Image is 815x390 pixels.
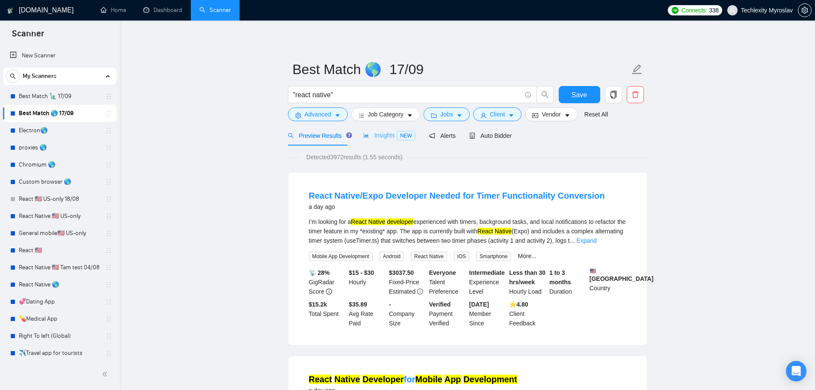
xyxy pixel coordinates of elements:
span: Alerts [429,132,456,139]
a: React 🇺🇸 [19,242,100,259]
div: Hourly Load [507,268,548,296]
span: user [729,7,735,13]
span: iOS [454,252,469,261]
span: caret-down [335,112,341,119]
span: Estimated [389,288,415,295]
span: holder [105,161,112,168]
button: setting [798,3,812,17]
button: delete [627,86,644,103]
span: exclamation-circle [417,289,423,295]
span: holder [105,93,112,100]
a: React Native DeveloperforMobile App Development [309,375,517,384]
a: 💞Dating App [19,293,100,310]
a: Electron🌎 [19,122,100,139]
span: Job Category [368,110,403,119]
span: holder [105,281,112,288]
span: info-circle [326,289,332,295]
div: Experience Level [468,268,508,296]
a: General mobile🇺🇸 US-only [19,225,100,242]
span: caret-down [456,112,462,119]
button: Save [559,86,600,103]
b: Verified [429,301,451,308]
span: Preview Results [288,132,350,139]
b: Everyone [429,269,456,276]
span: folder [431,112,437,119]
span: Android [379,252,404,261]
mark: Native [495,228,512,235]
button: search [6,69,20,83]
b: ⭐️ 4.80 [509,301,528,308]
b: $ 15.2k [309,301,327,308]
mark: React [309,375,332,384]
a: Chromium 🌎 [19,156,100,173]
span: caret-down [407,112,413,119]
mark: App [445,375,461,384]
span: double-left [102,370,110,378]
input: Scanner name... [293,59,630,80]
div: Fixed-Price [387,268,427,296]
span: holder [105,350,112,357]
a: React Native 🌎 [19,276,100,293]
span: 338 [709,6,718,15]
b: $35.89 [349,301,367,308]
span: holder [105,144,112,151]
span: info-circle [525,92,531,98]
mark: React [351,218,367,225]
span: user [480,112,486,119]
span: Insights [363,132,415,139]
a: Custom browser 🌎 [19,173,100,191]
span: holder [105,196,112,202]
span: Connects: [682,6,707,15]
div: I’m looking for a experienced with timers, background tasks, and local notifications to refactor ... [309,217,626,245]
a: Right To left (Global) [19,327,100,345]
span: search [537,91,553,98]
mark: Developer [362,375,404,384]
mark: developer [387,218,413,225]
b: [DATE] [469,301,489,308]
a: setting [798,7,812,14]
a: Best Match 🗽 17/09 [19,88,100,105]
span: holder [105,316,112,322]
span: holder [105,230,112,237]
a: dashboardDashboard [143,6,182,14]
button: copy [605,86,622,103]
span: Auto Bidder [469,132,512,139]
div: Duration [548,268,588,296]
button: settingAdvancedcaret-down [288,107,348,121]
button: userClientcaret-down [473,107,522,121]
img: logo [7,4,13,18]
div: Avg Rate Paid [347,300,387,328]
span: search [288,133,294,139]
button: barsJob Categorycaret-down [351,107,420,121]
a: Best Match 🌎 17/09 [19,105,100,122]
a: ✈️Travel app for tourists [19,345,100,362]
mark: React [477,228,493,235]
b: $ 3037.50 [389,269,414,276]
a: React Native 🇺🇸 US-only [19,208,100,225]
span: holder [105,127,112,134]
a: React Native/Expo Developer Needed for Timer Functionality Conversion [309,191,605,200]
div: Open Intercom Messenger [786,361,806,381]
a: 💊Medical App [19,310,100,327]
a: Reset All [584,110,608,119]
div: GigRadar Score [307,268,347,296]
span: holder [105,179,112,185]
span: holder [105,110,112,117]
img: 🇺🇸 [590,268,596,274]
span: Mobile App Development [309,252,373,261]
span: delete [627,91,643,98]
span: area-chart [363,132,369,138]
button: search [536,86,554,103]
b: 1 to 3 months [549,269,571,286]
a: Expand [576,237,596,244]
span: robot [469,133,475,139]
input: Search Freelance Jobs... [293,89,522,100]
div: a day ago [309,202,605,212]
div: Total Spent [307,300,347,328]
span: Vendor [542,110,560,119]
a: React 🇺🇸 US-only 18/08 [19,191,100,208]
span: Smartphone [476,252,511,261]
button: folderJobscaret-down [424,107,470,121]
span: holder [105,247,112,254]
span: bars [359,112,365,119]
